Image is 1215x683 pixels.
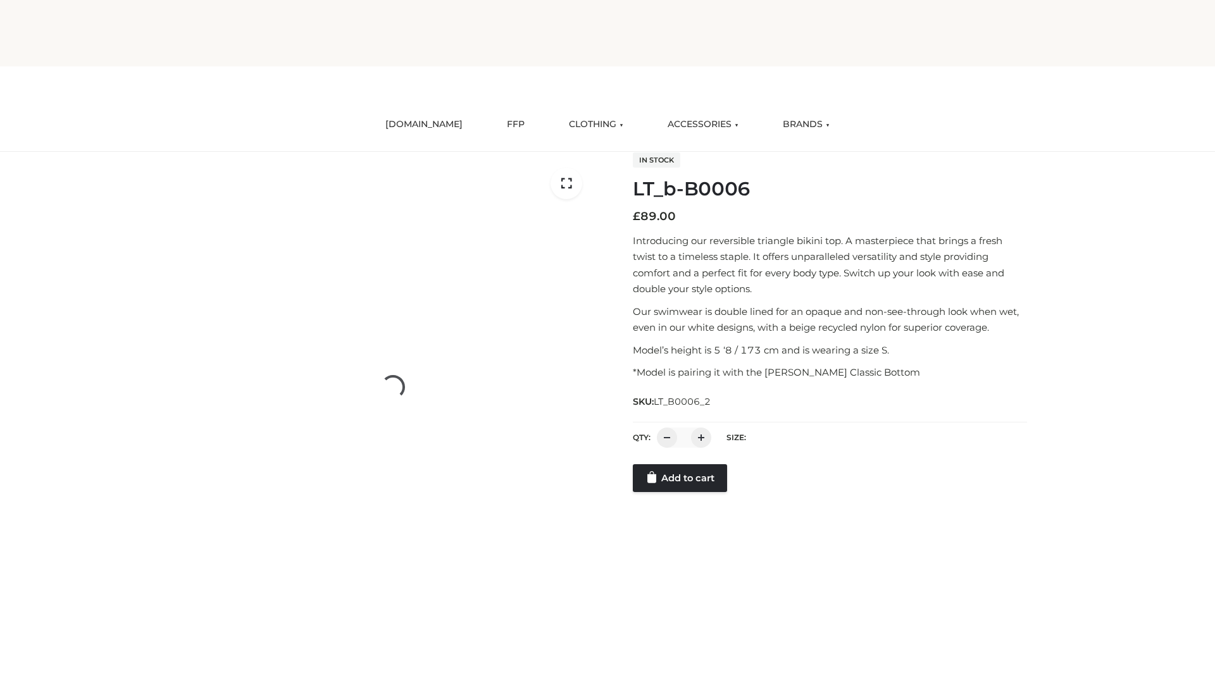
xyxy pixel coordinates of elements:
p: *Model is pairing it with the [PERSON_NAME] Classic Bottom [633,364,1027,381]
a: ACCESSORIES [658,111,748,138]
span: In stock [633,152,680,168]
a: BRANDS [773,111,839,138]
a: [DOMAIN_NAME] [376,111,472,138]
h1: LT_b-B0006 [633,178,1027,200]
span: LT_B0006_2 [654,396,711,407]
a: FFP [497,111,534,138]
a: Add to cart [633,464,727,492]
bdi: 89.00 [633,209,676,223]
p: Introducing our reversible triangle bikini top. A masterpiece that brings a fresh twist to a time... [633,233,1027,297]
a: CLOTHING [559,111,633,138]
span: £ [633,209,640,223]
label: Size: [726,433,746,442]
label: QTY: [633,433,651,442]
p: Our swimwear is double lined for an opaque and non-see-through look when wet, even in our white d... [633,304,1027,336]
p: Model’s height is 5 ‘8 / 173 cm and is wearing a size S. [633,342,1027,359]
span: SKU: [633,394,712,409]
